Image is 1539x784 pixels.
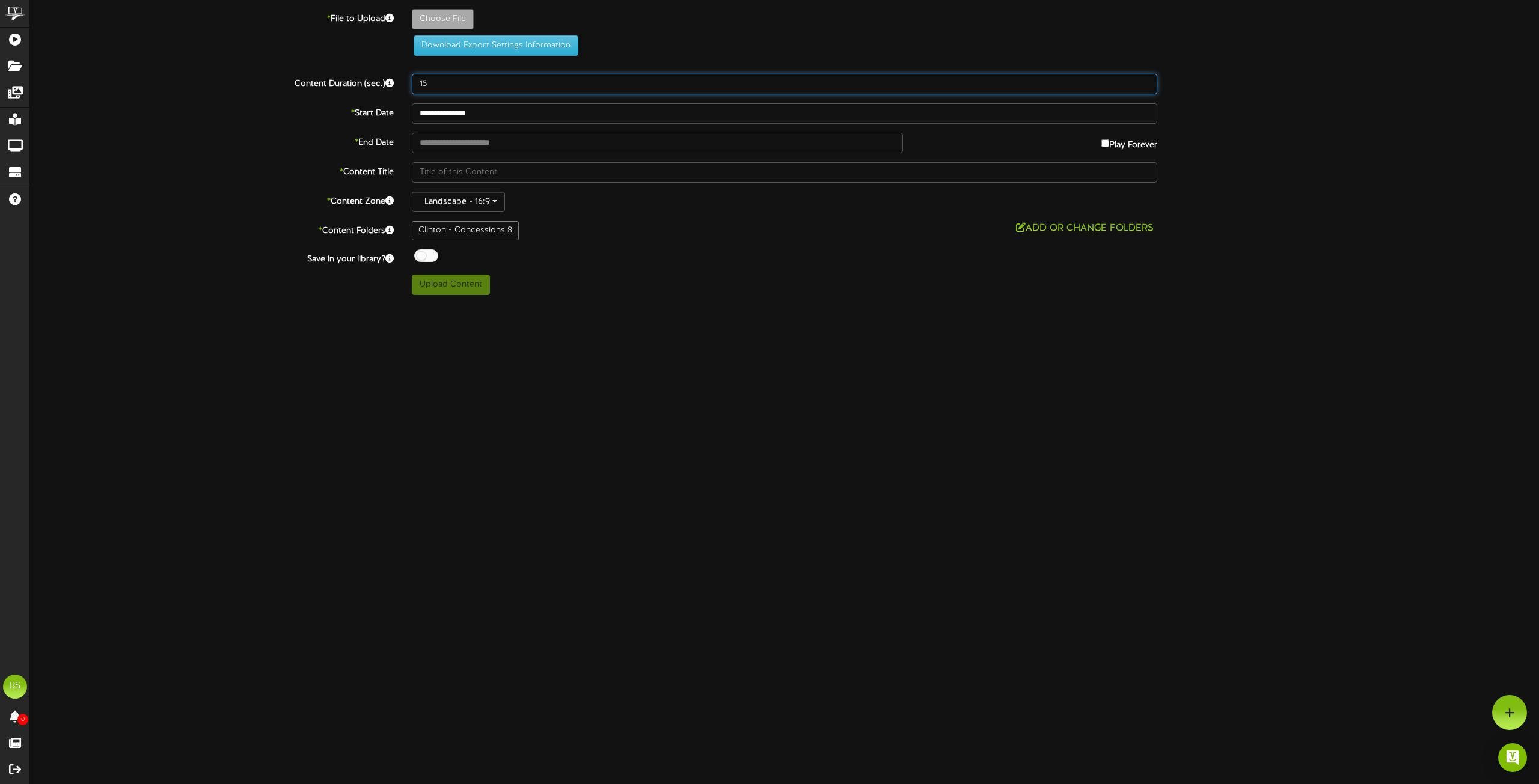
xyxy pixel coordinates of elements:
a: Download Export Settings Information [408,41,578,50]
label: End Date [21,133,403,149]
div: Clinton - Concessions 8 [412,221,519,240]
label: Content Zone [21,192,403,208]
label: Save in your library? [21,249,403,266]
input: Title of this Content [412,162,1157,183]
label: Start Date [21,103,403,120]
button: Download Export Settings Information [414,35,578,56]
div: BS [3,675,27,699]
label: Content Duration (sec.) [21,74,403,90]
label: Content Folders [21,221,403,237]
button: Add or Change Folders [1012,221,1157,236]
label: Content Title [21,162,403,178]
span: 0 [17,714,28,725]
input: Play Forever [1101,139,1109,147]
button: Upload Content [412,275,490,295]
label: Play Forever [1101,133,1157,151]
div: Open Intercom Messenger [1498,743,1527,772]
button: Landscape - 16:9 [412,192,505,212]
label: File to Upload [21,9,403,25]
